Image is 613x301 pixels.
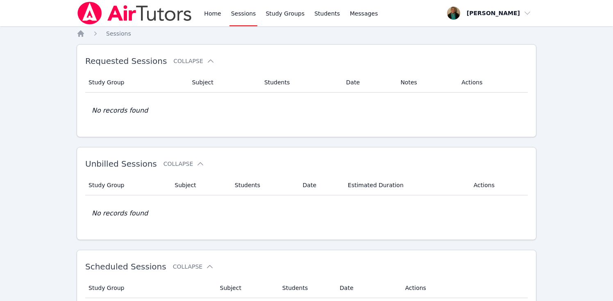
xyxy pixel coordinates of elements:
th: Date [335,278,400,298]
th: Actions [456,72,528,93]
th: Subject [187,72,259,93]
th: Date [341,72,396,93]
span: Requested Sessions [85,56,167,66]
th: Actions [400,278,528,298]
a: Sessions [106,29,131,38]
span: Messages [350,9,378,18]
th: Subject [170,175,229,195]
th: Estimated Duration [343,175,469,195]
th: Study Group [85,278,215,298]
th: Students [277,278,335,298]
button: Collapse [163,160,204,168]
th: Date [298,175,343,195]
nav: Breadcrumb [77,29,536,38]
th: Study Group [85,175,170,195]
button: Collapse [173,263,214,271]
th: Students [259,72,341,93]
td: No records found [85,93,528,129]
th: Students [230,175,298,195]
button: Collapse [173,57,214,65]
th: Actions [469,175,528,195]
img: Air Tutors [77,2,193,25]
td: No records found [85,195,528,231]
span: Unbilled Sessions [85,159,157,169]
th: Subject [215,278,277,298]
span: Sessions [106,30,131,37]
span: Scheduled Sessions [85,262,166,272]
th: Study Group [85,72,187,93]
th: Notes [395,72,456,93]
